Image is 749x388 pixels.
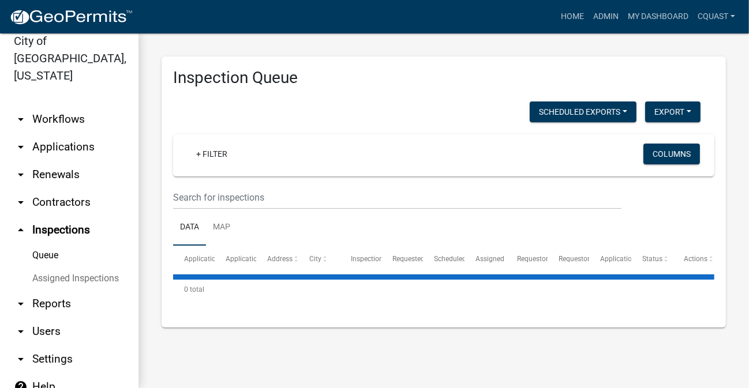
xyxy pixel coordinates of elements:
span: Assigned Inspector [475,255,535,263]
span: Inspection Type [351,255,400,263]
span: Application Type [226,255,278,263]
span: City [309,255,321,263]
datatable-header-cell: Application [173,246,215,273]
a: + Filter [187,144,237,164]
a: cquast [693,6,740,28]
a: Data [173,209,206,246]
datatable-header-cell: Assigned Inspector [465,246,506,273]
h3: Inspection Queue [173,68,714,88]
datatable-header-cell: Requested Date [381,246,423,273]
i: arrow_drop_down [14,325,28,338]
div: 0 total [173,275,714,304]
datatable-header-cell: Status [631,246,673,273]
i: arrow_drop_down [14,168,28,182]
datatable-header-cell: Application Description [589,246,631,273]
datatable-header-cell: Requestor Name [506,246,548,273]
datatable-header-cell: Application Type [215,246,256,273]
i: arrow_drop_down [14,352,28,366]
a: My Dashboard [623,6,693,28]
a: Home [556,6,589,28]
button: Scheduled Exports [530,101,636,122]
span: Requestor Phone [559,255,612,263]
span: Status [642,255,662,263]
i: arrow_drop_down [14,195,28,209]
span: Requested Date [392,255,441,263]
a: Admin [589,6,623,28]
datatable-header-cell: Address [256,246,298,273]
datatable-header-cell: Actions [673,246,714,273]
i: arrow_drop_down [14,112,28,126]
i: arrow_drop_down [14,140,28,154]
span: Application Description [601,255,673,263]
i: arrow_drop_down [14,297,28,311]
datatable-header-cell: City [298,246,339,273]
datatable-header-cell: Requestor Phone [548,246,589,273]
span: Address [267,255,293,263]
datatable-header-cell: Inspection Type [340,246,381,273]
button: Export [645,101,701,122]
span: Requestor Name [517,255,569,263]
datatable-header-cell: Scheduled Time [423,246,465,273]
button: Columns [643,144,700,164]
span: Actions [684,255,707,263]
span: Application [184,255,220,263]
i: arrow_drop_up [14,223,28,237]
a: Map [206,209,237,246]
input: Search for inspections [173,186,621,209]
span: Scheduled Time [434,255,484,263]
